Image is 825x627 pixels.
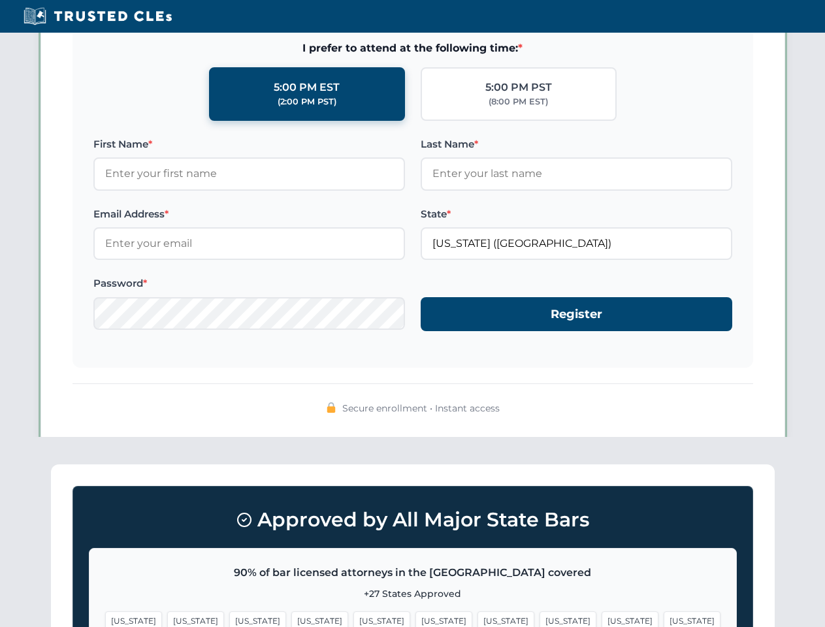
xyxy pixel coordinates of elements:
[20,7,176,26] img: Trusted CLEs
[93,157,405,190] input: Enter your first name
[274,79,340,96] div: 5:00 PM EST
[93,137,405,152] label: First Name
[105,587,720,601] p: +27 States Approved
[105,564,720,581] p: 90% of bar licensed attorneys in the [GEOGRAPHIC_DATA] covered
[89,502,737,538] h3: Approved by All Major State Bars
[93,227,405,260] input: Enter your email
[326,402,336,413] img: 🔒
[93,276,405,291] label: Password
[342,401,500,415] span: Secure enrollment • Instant access
[421,227,732,260] input: Washington (WA)
[93,40,732,57] span: I prefer to attend at the following time:
[93,206,405,222] label: Email Address
[278,95,336,108] div: (2:00 PM PST)
[489,95,548,108] div: (8:00 PM EST)
[421,206,732,222] label: State
[421,137,732,152] label: Last Name
[485,79,552,96] div: 5:00 PM PST
[421,157,732,190] input: Enter your last name
[421,297,732,332] button: Register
